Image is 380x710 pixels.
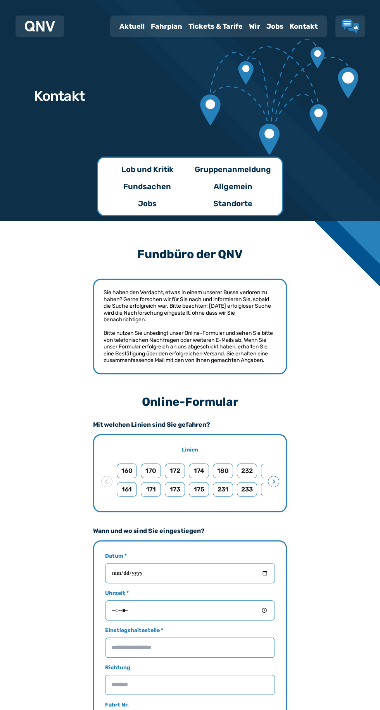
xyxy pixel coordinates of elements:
h1: Kontakt [34,88,85,104]
a: Aktuell [116,16,148,36]
h3: Fundbüro der QNV [14,248,366,260]
input: Datum * [105,563,275,583]
button: Seite zurück [100,476,113,488]
button: Seite vor [267,476,280,488]
a: Kontakt [287,16,321,36]
a: Standorte [209,198,257,209]
p: Allgemein [214,181,252,192]
label: Uhrzeit * [105,589,275,620]
input: Uhrzeit * [105,600,275,620]
p: Jobs [138,198,157,209]
img: Verbundene Kartenmarkierungen [200,39,358,155]
p: Gruppenanmeldung [195,164,271,175]
p: Standorte [213,198,252,209]
a: Fundsachen [119,181,176,192]
a: Fahrplan [148,16,185,36]
p: Bitte nutzen Sie unbedingt unser Online-Formular und sehen Sie bitte von telefonischen Nachfragen... [104,330,276,364]
a: Jobs [133,198,161,209]
a: Tickets & Tarife [185,16,246,36]
a: Lob und Kritik [117,164,178,175]
input: Richtung [105,675,275,695]
p: Fundsachen [123,181,171,192]
p: Lob und Kritik [121,164,173,175]
a: Gruppenanmeldung [190,164,276,175]
legend: Mit welchen Linien sind Sie gefahren? [93,422,210,428]
a: Lob & Kritik [342,19,359,33]
label: Einstiegshaltestelle * [105,627,275,658]
legend: Wann und wo sind Sie eingestiegen? [93,528,205,534]
legend: Linien [182,446,198,454]
label: Richtung [105,664,275,695]
label: Datum * [105,552,275,583]
h3: Online-Formular [14,396,366,408]
a: Jobs [263,16,287,36]
img: QNV Logo [25,21,55,32]
a: Wir [246,16,263,36]
a: QNV Logo [25,19,55,34]
a: Allgemein [209,181,257,192]
input: Einstiegshaltestelle * [105,638,275,658]
p: Sie haben den Verdacht, etwas in einem unserer Busse verloren zu haben? Gerne forschen wir für Si... [104,289,276,323]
